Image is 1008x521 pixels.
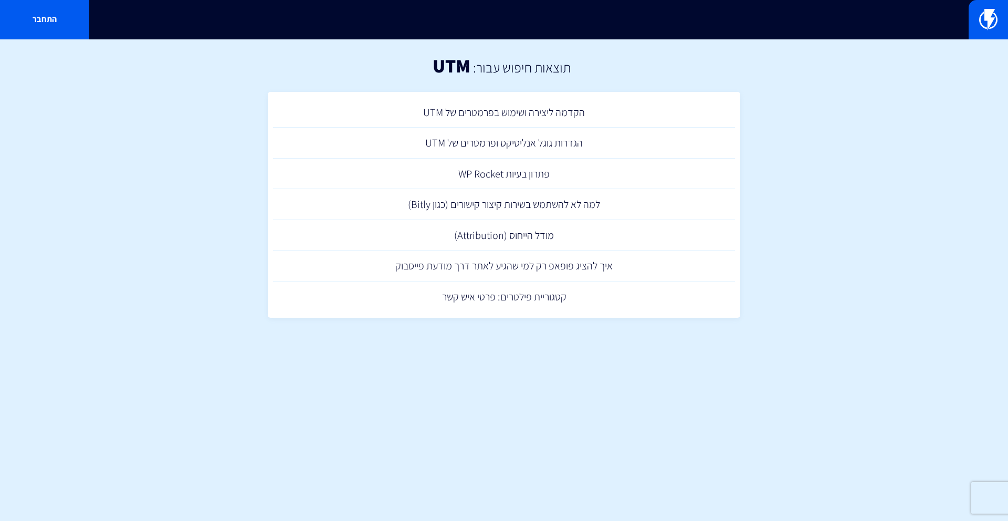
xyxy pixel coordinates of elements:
a: הקדמה ליצירה ושימוש בפרמטרים של UTM [273,97,735,128]
a: איך להציג פופאפ רק למי שהגיע לאתר דרך מודעת פייסבוק [273,251,735,282]
a: הגדרות גוגל אנליטיקס ופרמטרים של UTM [273,128,735,159]
a: קטגוריית פילטרים: פרטי איש קשר [273,282,735,312]
a: מודל הייחוס (Attribution) [273,220,735,251]
a: פתרון בעיות WP Rocket [273,159,735,190]
h1: UTM [433,55,470,76]
h2: תוצאות חיפוש עבור: [470,60,571,75]
a: למה לא להשתמש בשירות קיצור קישורים (כגון Bitly) [273,189,735,220]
